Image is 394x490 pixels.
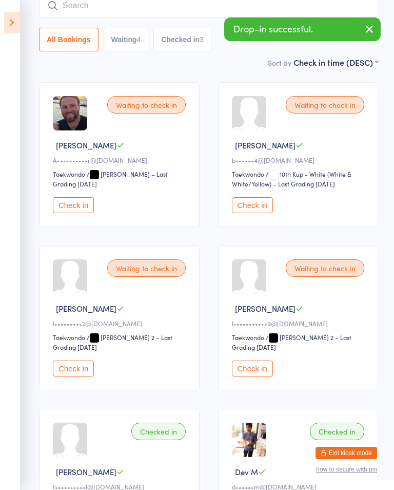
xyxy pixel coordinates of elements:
[53,96,87,130] img: image1694157684.png
[53,169,168,188] span: / [PERSON_NAME] – Last Grading [DATE]
[293,56,378,68] div: Check in time (DESC)
[153,28,211,51] button: Checked in3
[232,169,351,188] span: / 10th Kup - White (White & White/Yellow) – Last Grading [DATE]
[232,361,273,376] button: Check in
[56,303,116,314] span: [PERSON_NAME]
[56,140,116,150] span: [PERSON_NAME]
[53,156,189,164] div: A••••••••••r@[DOMAIN_NAME]
[39,28,98,51] button: All Bookings
[224,17,381,41] div: Drop-in successful.
[232,333,264,342] div: Taekwondo
[268,58,291,68] label: Sort by
[53,361,94,376] button: Check in
[286,96,364,114] div: Waiting to check in
[53,319,189,328] div: l•••••••••2@[DOMAIN_NAME]
[316,466,377,473] button: how to secure with pin
[235,303,295,314] span: [PERSON_NAME]
[53,333,172,351] span: / [PERSON_NAME] 2 – Last Grading [DATE]
[235,140,295,150] span: [PERSON_NAME]
[232,319,368,328] div: l•••••••••••9@[DOMAIN_NAME]
[232,333,351,351] span: / [PERSON_NAME] 2 – Last Grading [DATE]
[137,35,141,44] div: 4
[56,466,116,477] span: [PERSON_NAME]
[53,169,85,178] div: Taekwondo
[104,28,149,51] button: Waiting4
[316,447,377,459] button: Exit kiosk mode
[232,197,273,213] button: Check in
[131,423,186,440] div: Checked in
[53,197,94,213] button: Check in
[200,35,204,44] div: 3
[235,466,258,477] span: Dev M
[107,96,186,114] div: Waiting to check in
[232,156,368,164] div: b••••••4@[DOMAIN_NAME]
[310,423,364,440] div: Checked in
[232,169,264,178] div: Taekwondo
[107,259,186,277] div: Waiting to check in
[53,333,85,342] div: Taekwondo
[286,259,364,277] div: Waiting to check in
[232,423,266,457] img: image1694157743.png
